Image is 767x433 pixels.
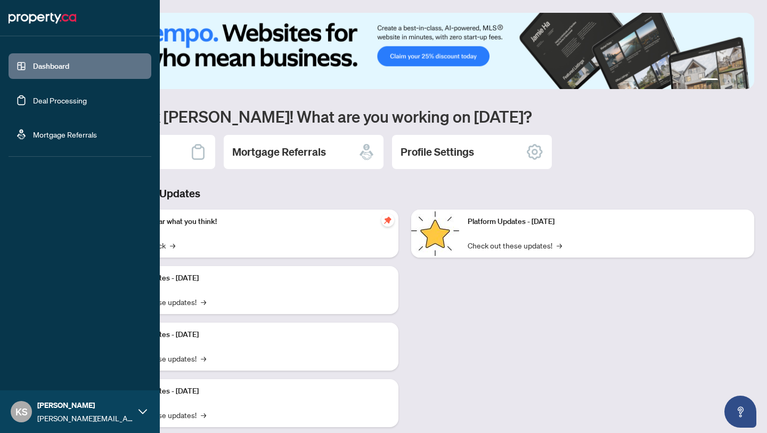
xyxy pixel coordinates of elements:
span: KS [15,404,28,419]
p: Platform Updates - [DATE] [112,386,390,397]
button: 1 [701,78,718,83]
a: Check out these updates!→ [468,239,562,251]
h2: Mortgage Referrals [232,145,326,159]
h2: Profile Settings [401,145,474,159]
p: Platform Updates - [DATE] [112,329,390,341]
p: We want to hear what you think! [112,216,390,228]
button: 3 [731,78,735,83]
a: Mortgage Referrals [33,130,97,139]
span: → [201,409,206,421]
span: pushpin [381,214,394,227]
button: Open asap [724,396,756,428]
h1: Welcome back [PERSON_NAME]! What are you working on [DATE]? [55,106,754,126]
span: → [201,352,206,364]
p: Platform Updates - [DATE] [112,272,390,284]
span: [PERSON_NAME] [37,399,133,411]
img: Platform Updates - June 23, 2025 [411,210,459,258]
span: → [170,239,175,251]
a: Deal Processing [33,95,87,105]
button: 2 [722,78,727,83]
p: Platform Updates - [DATE] [468,216,746,228]
img: logo [9,10,76,27]
span: [PERSON_NAME][EMAIL_ADDRESS][DOMAIN_NAME] [37,412,133,424]
span: → [201,296,206,308]
h3: Brokerage & Industry Updates [55,186,754,201]
img: Slide 0 [55,13,754,89]
button: 4 [739,78,744,83]
a: Dashboard [33,61,69,71]
span: → [557,239,562,251]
